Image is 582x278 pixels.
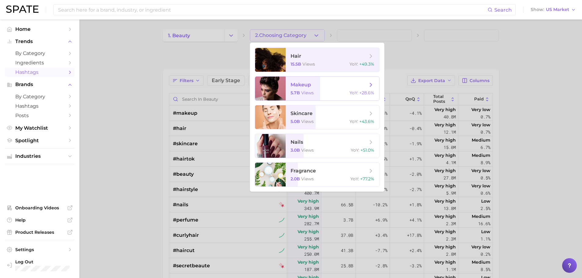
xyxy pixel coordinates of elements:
span: Show [531,8,544,11]
span: YoY : [350,61,358,67]
span: +43.6% [359,119,374,124]
input: Search here for a brand, industry, or ingredient [57,5,488,15]
button: Brands [5,80,75,89]
span: US Market [546,8,569,11]
span: My Watchlist [15,125,64,131]
span: makeup [291,82,311,88]
span: Ingredients [15,60,64,66]
span: Industries [15,153,64,159]
a: Product Releases [5,228,75,237]
a: Settings [5,245,75,254]
span: views [301,119,314,124]
button: Trends [5,37,75,46]
button: Industries [5,152,75,161]
a: Hashtags [5,101,75,111]
span: views [301,176,314,182]
a: Home [5,24,75,34]
a: Onboarding Videos [5,203,75,212]
a: by Category [5,49,75,58]
span: 5.0b [291,119,300,124]
span: Trends [15,39,64,44]
ul: 2.Choosing Category [250,43,384,192]
span: +51.0% [361,147,374,153]
a: Posts [5,111,75,120]
span: by Category [15,94,64,99]
span: Hashtags [15,103,64,109]
span: nails [291,139,303,145]
span: Brands [15,82,64,87]
span: Log Out [15,259,70,265]
span: +49.3% [359,61,374,67]
span: skincare [291,110,313,116]
span: Posts [15,113,64,118]
span: Search [494,7,512,13]
span: Home [15,26,64,32]
span: Hashtags [15,69,64,75]
span: YoY : [350,119,358,124]
a: Help [5,215,75,225]
span: 5.7b [291,90,300,96]
span: YoY : [351,147,359,153]
span: by Category [15,50,64,56]
span: views [301,147,314,153]
span: fragrance [291,168,316,174]
a: Log out. Currently logged in with e-mail meghnar@oddity.com. [5,257,75,273]
span: YoY : [350,90,358,96]
button: ShowUS Market [529,6,577,14]
a: Ingredients [5,58,75,67]
span: hair [291,53,301,59]
span: Onboarding Videos [15,205,64,211]
span: 3.0b [291,147,300,153]
span: Product Releases [15,229,64,235]
span: 15.5b [291,61,301,67]
span: Help [15,217,64,223]
a: My Watchlist [5,123,75,133]
a: by Category [5,92,75,101]
span: +28.6% [359,90,374,96]
span: YoY : [350,176,359,182]
span: Spotlight [15,138,64,143]
span: Settings [15,247,64,252]
a: Spotlight [5,136,75,145]
span: views [302,61,315,67]
span: views [301,90,314,96]
span: 2.0b [291,176,300,182]
img: SPATE [6,5,38,13]
span: +77.2% [360,176,374,182]
a: Hashtags [5,67,75,77]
